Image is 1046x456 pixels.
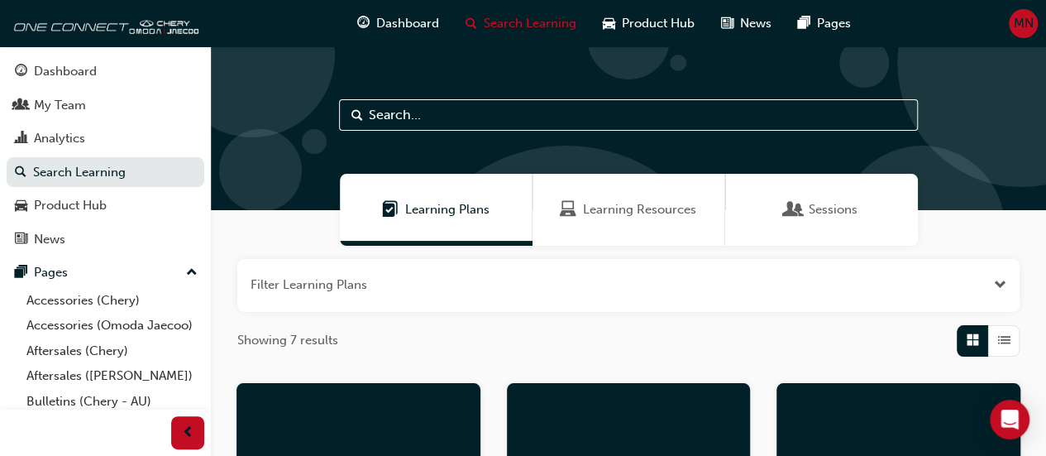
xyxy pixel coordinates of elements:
span: up-icon [186,262,198,284]
div: Pages [34,263,68,282]
a: Accessories (Chery) [20,288,204,314]
a: Aftersales ([PERSON_NAME]) [20,363,204,389]
span: pages-icon [15,266,27,281]
span: Sessions [786,200,802,219]
span: people-icon [15,98,27,113]
a: car-iconProduct Hub [590,7,708,41]
div: Analytics [34,129,85,148]
button: Pages [7,257,204,288]
a: News [7,224,204,255]
span: Pages [817,14,851,33]
a: Search Learning [7,157,204,188]
div: Product Hub [34,196,107,215]
span: prev-icon [182,423,194,444]
span: Dashboard [376,14,439,33]
img: oneconnect [8,7,198,40]
span: List [998,331,1010,350]
span: Sessions [809,200,857,219]
span: car-icon [15,199,27,214]
a: Learning ResourcesLearning Resources [533,174,725,246]
a: search-iconSearch Learning [452,7,590,41]
a: Analytics [7,123,204,154]
a: Dashboard [7,56,204,87]
a: guage-iconDashboard [344,7,452,41]
button: Open the filter [994,276,1006,295]
span: Grid [967,331,979,350]
span: Search Learning [484,14,576,33]
span: guage-icon [357,13,370,34]
span: chart-icon [15,132,27,146]
a: Accessories (Omoda Jaecoo) [20,313,204,338]
a: Product Hub [7,190,204,221]
span: search-icon [15,166,26,180]
div: My Team [34,96,86,115]
button: MN [1009,9,1038,38]
span: pages-icon [798,13,810,34]
span: Search [351,106,363,125]
span: car-icon [603,13,615,34]
span: Learning Plans [382,200,399,219]
span: MN [1014,14,1034,33]
div: Open Intercom Messenger [990,400,1029,439]
span: Learning Plans [405,200,490,219]
span: search-icon [466,13,477,34]
button: DashboardMy TeamAnalyticsSearch LearningProduct HubNews [7,53,204,257]
span: guage-icon [15,65,27,79]
span: Learning Resources [560,200,576,219]
a: Learning PlansLearning Plans [340,174,533,246]
span: news-icon [15,233,27,247]
div: News [34,230,65,249]
span: news-icon [721,13,733,34]
a: pages-iconPages [785,7,864,41]
span: Showing 7 results [237,331,338,350]
a: Aftersales (Chery) [20,338,204,364]
a: Bulletins (Chery - AU) [20,389,204,415]
span: News [740,14,771,33]
input: Search... [339,99,918,131]
span: Learning Resources [583,200,696,219]
span: Product Hub [622,14,695,33]
a: news-iconNews [708,7,785,41]
a: SessionsSessions [725,174,918,246]
div: Dashboard [34,62,97,81]
a: My Team [7,90,204,121]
